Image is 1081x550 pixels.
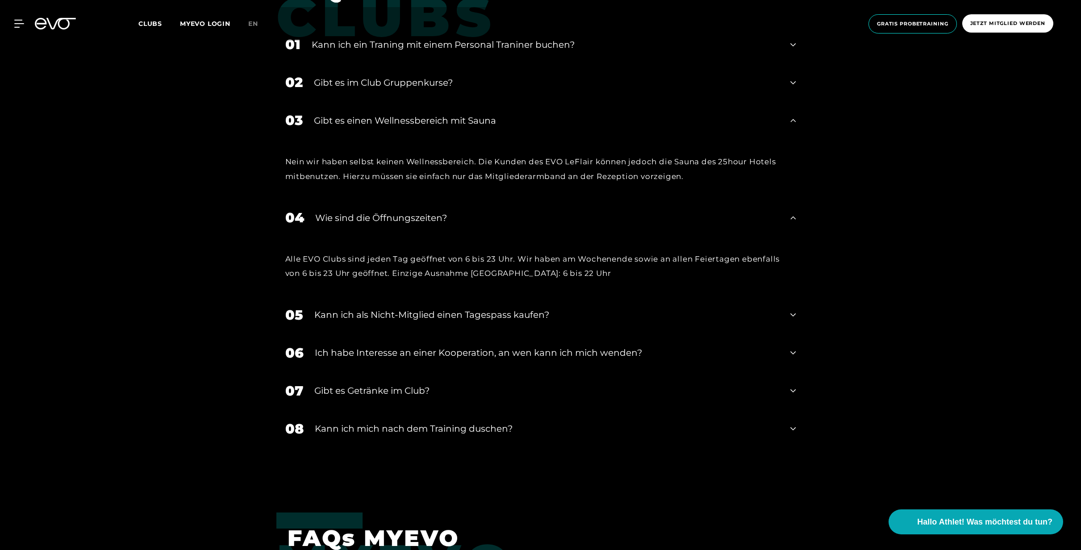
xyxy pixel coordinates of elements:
a: Jetzt Mitglied werden [960,14,1056,33]
div: Alle EVO Clubs sind jeden Tag geöffnet von 6 bis 23 Uhr. Wir haben am Wochenende sowie an allen F... [285,252,796,281]
div: Gibt es im Club Gruppenkurse? [314,76,780,89]
a: Clubs [138,19,180,28]
span: Clubs [138,20,162,28]
span: en [248,20,258,28]
span: Jetzt Mitglied werden [970,20,1045,27]
div: 04 [285,208,304,228]
div: Kann ich mich nach dem Training duschen? [315,422,780,435]
div: 07 [285,381,303,401]
button: Hallo Athlet! Was möchtest du tun? [889,509,1063,534]
span: Hallo Athlet! Was möchtest du tun? [917,516,1052,528]
div: Ich habe Interesse an einer Kooperation, an wen kann ich mich wenden? [315,346,780,359]
div: Nein wir haben selbst keinen Wellnessbereich. Die Kunden des EVO LeFlair können jedoch die Sauna ... [285,154,796,183]
div: 06 [285,343,304,363]
div: 05 [285,305,303,325]
a: en [248,19,269,29]
div: Gibt es einen Wellnessbereich mit Sauna [314,114,780,127]
span: Gratis Probetraining [877,20,948,28]
div: 03 [285,110,303,130]
div: 08 [285,419,304,439]
div: 02 [285,72,303,92]
div: Gibt es Getränke im Club? [314,384,780,397]
a: Gratis Probetraining [866,14,960,33]
div: Kann ich als Nicht-Mitglied einen Tagespass kaufen? [314,308,780,321]
div: Wie sind die Öffnungszeiten? [315,211,780,225]
a: MYEVO LOGIN [180,20,230,28]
